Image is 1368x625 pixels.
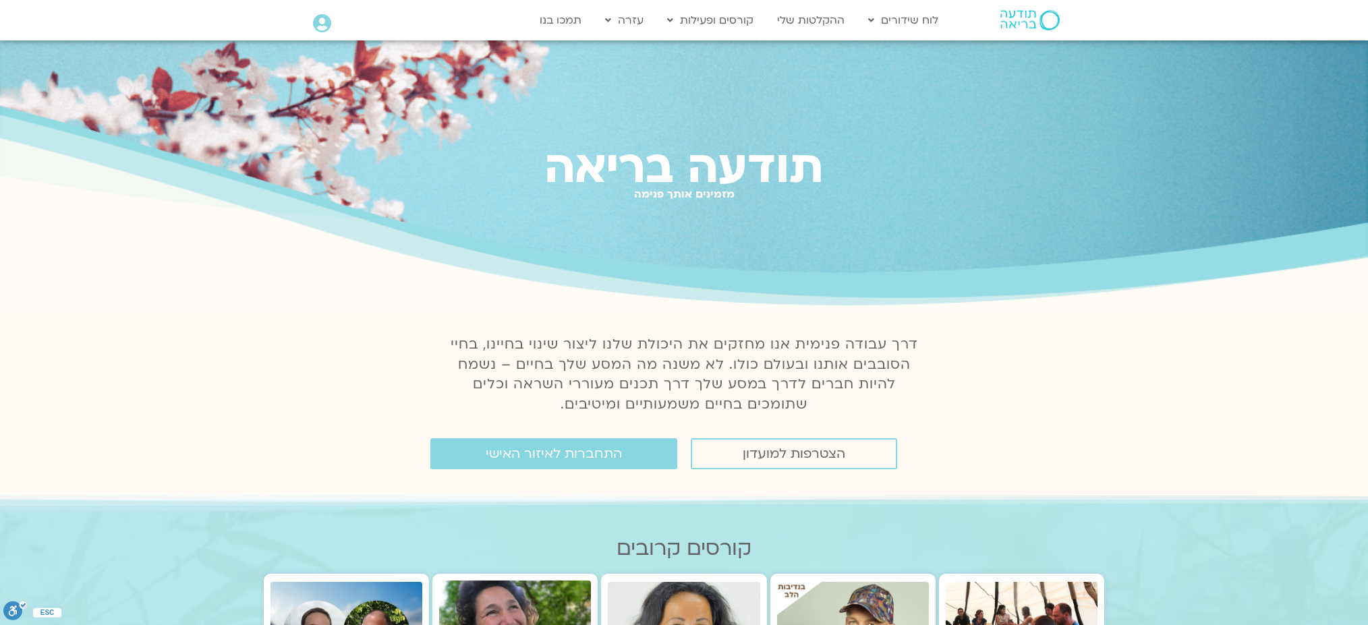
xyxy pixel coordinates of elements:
a: התחברות לאיזור האישי [430,438,677,469]
h2: קורסים קרובים [264,537,1104,560]
span: התחברות לאיזור האישי [486,446,622,461]
a: עזרה [598,7,650,33]
a: קורסים ופעילות [660,7,760,33]
p: דרך עבודה פנימית אנו מחזקים את היכולת שלנו ליצור שינוי בחיינו, בחיי הסובבים אותנו ובעולם כולו. לא... [443,334,925,415]
img: תודעה בריאה [1000,10,1060,30]
a: תמכו בנו [533,7,588,33]
a: הצטרפות למועדון [691,438,897,469]
a: ההקלטות שלי [770,7,851,33]
a: לוח שידורים [861,7,945,33]
span: הצטרפות למועדון [743,446,845,461]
